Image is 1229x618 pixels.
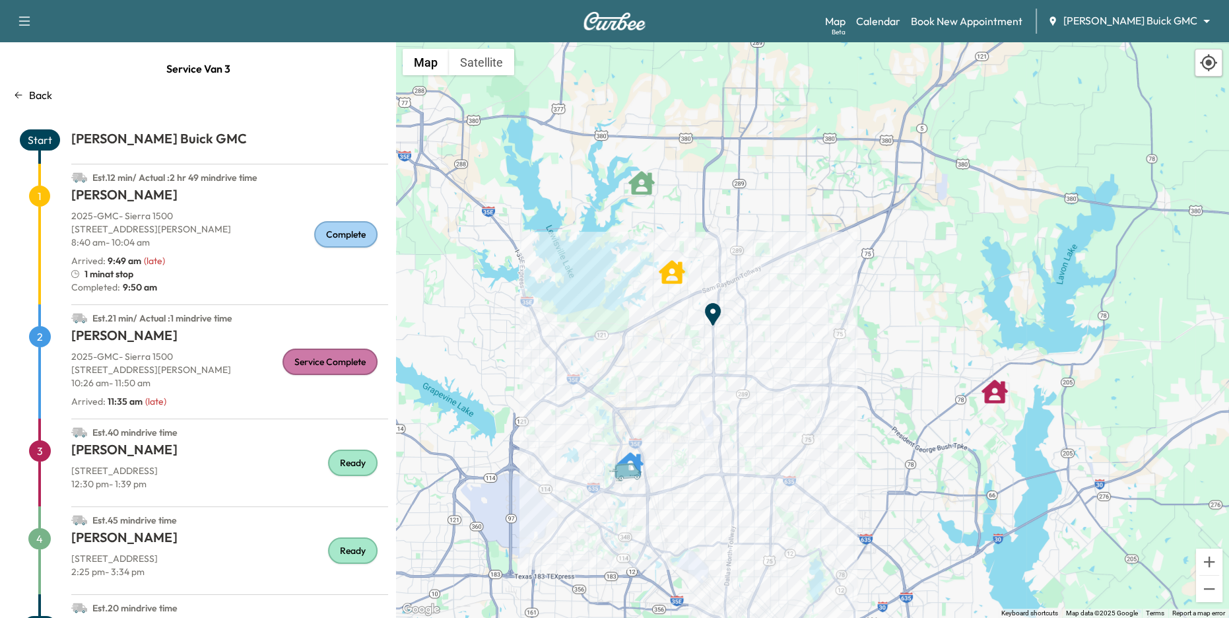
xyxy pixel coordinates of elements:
[71,477,388,491] p: 12:30 pm - 1:39 pm
[92,312,232,324] span: Est. 21 min / Actual : 1 min drive time
[29,186,50,207] span: 1
[71,236,388,249] p: 8:40 am - 10:04 am
[71,209,388,223] p: 2025 - GMC - Sierra 1500
[71,129,388,153] h1: [PERSON_NAME] Buick GMC
[71,186,388,209] h1: [PERSON_NAME]
[1146,609,1164,617] a: Terms (opens in new tab)
[71,326,388,350] h1: [PERSON_NAME]
[1001,609,1058,618] button: Keyboard shortcuts
[1063,13,1197,28] span: [PERSON_NAME] Buick GMC
[403,49,449,75] button: Show street map
[120,281,157,294] span: 9:50 am
[832,27,846,37] div: Beta
[92,427,178,438] span: Est. 40 min drive time
[144,255,165,267] span: ( late )
[29,87,52,103] p: Back
[71,223,388,236] p: [STREET_ADDRESS][PERSON_NAME]
[71,440,388,464] h1: [PERSON_NAME]
[628,163,655,189] gmp-advanced-marker: Radu Fratila
[328,450,378,476] div: Ready
[166,55,230,82] span: Service Van 3
[1172,609,1225,617] a: Report a map error
[92,602,178,614] span: Est. 20 min drive time
[108,395,143,407] span: 11:35 am
[71,363,388,376] p: [STREET_ADDRESS][PERSON_NAME]
[981,372,1008,398] gmp-advanced-marker: Getahun Getahun
[71,350,388,363] p: 2025 - GMC - Sierra 1500
[108,255,141,267] span: 9:49 am
[856,13,900,29] a: Calendar
[314,221,378,248] div: Complete
[29,440,51,462] span: 3
[145,395,166,407] span: ( late )
[29,326,51,347] span: 2
[71,528,388,552] h1: [PERSON_NAME]
[28,528,51,549] span: 4
[71,376,388,390] p: 10:26 am - 11:50 am
[1196,549,1222,575] button: Zoom in
[700,294,726,321] gmp-advanced-marker: End Point
[617,444,644,471] gmp-advanced-marker: Kenneth James
[328,537,378,564] div: Ready
[608,448,654,471] gmp-advanced-marker: Van
[1066,609,1138,617] span: Map data ©2025 Google
[583,12,646,30] img: Curbee Logo
[659,252,685,279] gmp-advanced-marker: Hector Garcia
[71,565,388,578] p: 2:25 pm - 3:34 pm
[20,129,60,151] span: Start
[449,49,514,75] button: Show satellite imagery
[92,172,257,184] span: Est. 12 min / Actual : 2 hr 49 min drive time
[1195,49,1222,77] div: Recenter map
[1196,576,1222,602] button: Zoom out
[399,601,443,618] img: Google
[911,13,1022,29] a: Book New Appointment
[84,267,133,281] span: 1 min at stop
[71,254,141,267] p: Arrived :
[282,349,378,375] div: Service Complete
[71,464,388,477] p: [STREET_ADDRESS]
[71,281,388,294] p: Completed:
[399,601,443,618] a: Open this area in Google Maps (opens a new window)
[825,13,846,29] a: MapBeta
[71,395,143,408] p: Arrived :
[71,552,388,565] p: [STREET_ADDRESS]
[92,514,177,526] span: Est. 45 min drive time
